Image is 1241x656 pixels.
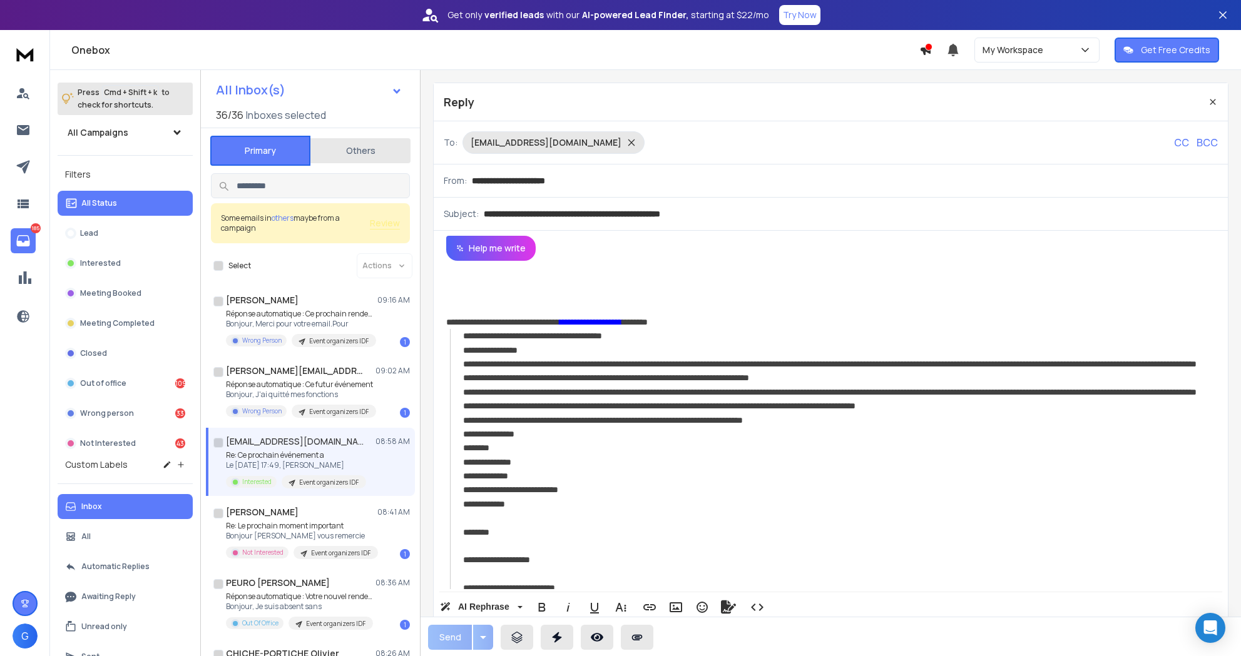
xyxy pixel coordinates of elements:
[444,208,479,220] p: Subject:
[58,341,193,366] button: Closed
[375,578,410,588] p: 08:36 AM
[68,126,128,139] h1: All Campaigns
[80,318,155,328] p: Meeting Completed
[226,592,376,602] p: Réponse automatique : Votre nouvel rendez-vous
[1197,135,1218,150] p: BCC
[246,108,326,123] h3: Inboxes selected
[484,9,544,21] strong: verified leads
[375,366,410,376] p: 09:02 AM
[210,136,310,166] button: Primary
[272,213,294,223] span: others
[13,43,38,66] img: logo
[80,228,98,238] p: Lead
[226,390,376,400] p: Bonjour, J'ai quitté mes fonctions
[370,217,400,230] button: Review
[983,44,1048,56] p: My Workspace
[226,294,299,306] h1: [PERSON_NAME]
[13,623,38,648] button: G
[638,595,661,620] button: Insert Link (⌘K)
[226,602,376,612] p: Bonjour, Je suis absent sans
[80,438,136,448] p: Not Interested
[400,549,410,559] div: 1
[400,620,410,630] div: 1
[228,261,251,271] label: Select
[226,450,366,460] p: Re: Ce prochain événement a
[1141,44,1210,56] p: Get Free Credits
[1115,38,1219,63] button: Get Free Credits
[226,531,376,541] p: Bonjour [PERSON_NAME] vous remercie
[226,506,299,518] h1: [PERSON_NAME]
[58,311,193,336] button: Meeting Completed
[80,258,121,268] p: Interested
[299,478,359,487] p: Event organizers IDF
[81,502,102,512] p: Inbox
[58,584,193,609] button: Awaiting Reply
[58,166,193,183] h3: Filters
[226,435,364,448] h1: [EMAIL_ADDRESS][DOMAIN_NAME]
[226,380,376,390] p: Réponse automatique : Ce futur événement
[81,562,150,572] p: Automatic Replies
[306,619,365,628] p: Event organizers IDF
[81,592,136,602] p: Awaiting Reply
[80,378,126,388] p: Out of office
[375,436,410,447] p: 08:58 AM
[80,288,141,298] p: Meeting Booked
[58,614,193,639] button: Unread only
[242,336,282,345] p: Wrong Person
[437,595,525,620] button: AI Rephrase
[216,108,243,123] span: 36 / 36
[582,9,688,21] strong: AI-powered Lead Finder,
[58,431,193,456] button: Not Interested43
[242,618,278,628] p: Out Of Office
[81,198,117,208] p: All Status
[444,93,474,111] p: Reply
[58,494,193,519] button: Inbox
[58,524,193,549] button: All
[71,43,919,58] h1: Onebox
[65,458,128,471] h3: Custom Labels
[242,548,283,557] p: Not Interested
[221,213,370,233] div: Some emails in maybe from a campaign
[400,337,410,347] div: 1
[456,602,512,612] span: AI Rephrase
[664,595,688,620] button: Insert Image (⌘P)
[58,401,193,426] button: Wrong person33
[58,281,193,306] button: Meeting Booked
[226,365,364,377] h1: [PERSON_NAME][EMAIL_ADDRESS][DOMAIN_NAME]
[779,5,820,25] button: Try Now
[226,460,366,470] p: Le [DATE] 17:49, [PERSON_NAME]
[400,408,410,418] div: 1
[175,408,185,418] div: 33
[58,371,193,396] button: Out of office109
[242,477,272,487] p: Interested
[444,136,457,149] p: To:
[446,236,536,261] button: Help me write
[310,137,411,164] button: Others
[690,595,714,620] button: Emoticons
[745,595,769,620] button: Code View
[717,595,740,620] button: Signature
[31,223,41,233] p: 185
[309,336,369,346] p: Event organizers IDF
[58,554,193,579] button: Automatic Replies
[530,595,554,620] button: Bold (⌘B)
[226,319,376,329] p: Bonjour, Merci pour votre email.Pour
[1174,135,1189,150] p: CC
[226,309,376,319] p: Réponse automatique : Ce prochain rendez-vous
[444,174,467,187] p: From:
[447,9,769,21] p: Get only with our starting at $22/mo
[206,78,412,103] button: All Inbox(s)
[311,548,370,558] p: Event organizers IDF
[1195,613,1225,643] div: Open Intercom Messenger
[471,136,621,149] p: [EMAIL_ADDRESS][DOMAIN_NAME]
[81,532,91,542] p: All
[583,595,606,620] button: Underline (⌘U)
[80,408,134,418] p: Wrong person
[377,507,410,517] p: 08:41 AM
[80,348,107,358] p: Closed
[609,595,633,620] button: More Text
[58,120,193,145] button: All Campaigns
[175,378,185,388] div: 109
